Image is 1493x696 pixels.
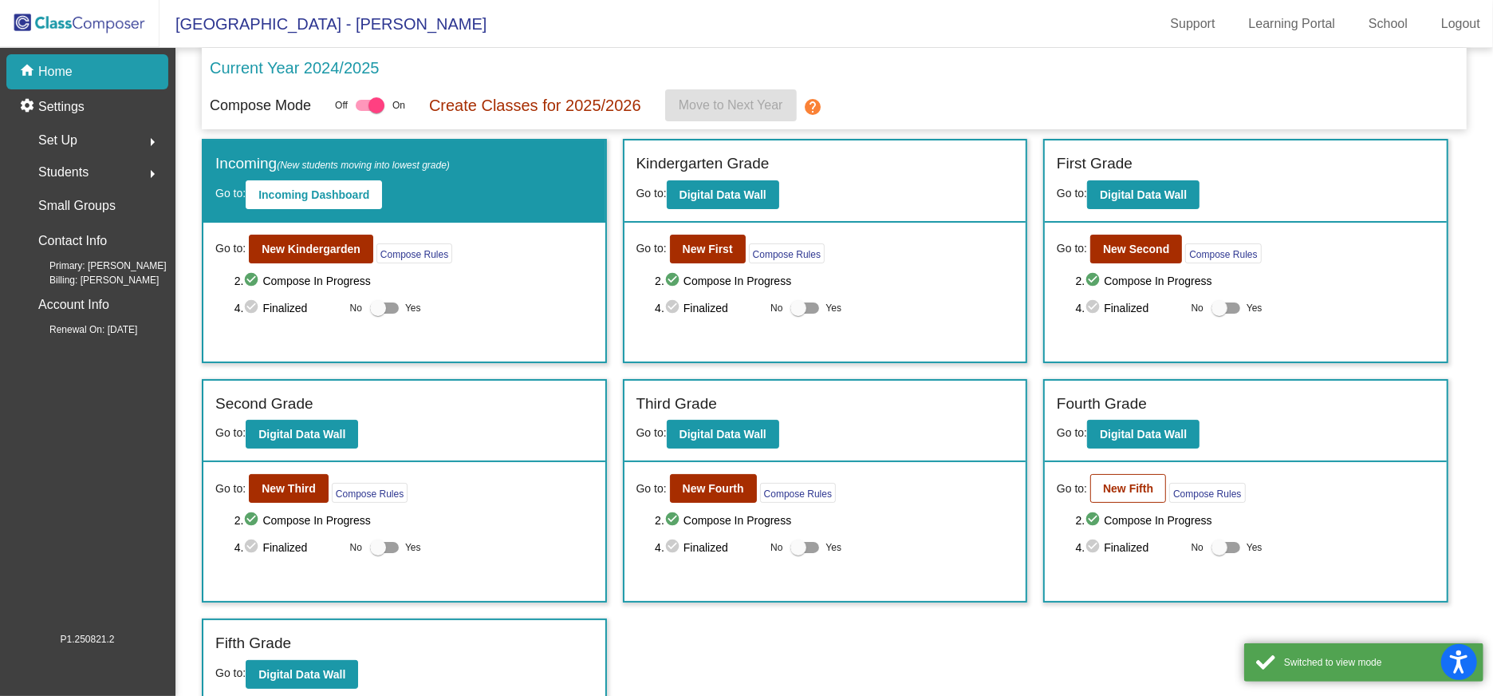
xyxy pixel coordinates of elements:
b: New First [683,243,733,255]
span: Billing: [PERSON_NAME] [24,273,159,287]
button: Digital Data Wall [246,660,358,689]
span: 2. Compose In Progress [1076,271,1435,291]
span: Go to: [1057,187,1087,200]
span: Students [38,161,89,184]
button: Digital Data Wall [1087,180,1200,209]
p: Create Classes for 2025/2026 [429,93,641,117]
span: 4. Finalized [655,538,762,557]
span: Go to: [215,187,246,200]
mat-icon: check_circle [243,271,262,291]
button: New Third [249,474,329,503]
a: Learning Portal [1236,11,1349,37]
mat-icon: arrow_right [143,164,162,184]
button: New Kindergarden [249,235,373,263]
b: Digital Data Wall [1100,428,1187,441]
b: Incoming Dashboard [258,188,369,201]
button: Digital Data Wall [1087,420,1200,449]
button: New Fourth [670,474,757,503]
mat-icon: check_circle [664,271,683,291]
span: On [392,98,405,113]
mat-icon: check_circle [1085,271,1104,291]
span: 2. Compose In Progress [234,511,593,530]
button: Compose Rules [760,483,836,503]
button: Compose Rules [332,483,408,503]
button: Move to Next Year [665,89,797,121]
span: 4. Finalized [234,538,342,557]
span: No [770,540,782,555]
span: Go to: [215,666,246,679]
span: Move to Next Year [679,98,783,112]
span: Go to: [215,240,246,257]
a: Logout [1428,11,1493,37]
div: Switched to view mode [1284,655,1471,670]
span: 2. Compose In Progress [234,271,593,291]
mat-icon: check_circle [664,538,683,557]
p: Account Info [38,294,109,316]
span: No [1192,301,1203,315]
p: Compose Mode [210,95,311,117]
span: Yes [405,299,421,318]
span: No [770,301,782,315]
label: Fifth Grade [215,632,291,655]
mat-icon: check_circle [1085,538,1104,557]
span: Go to: [636,480,667,497]
span: Yes [405,538,421,557]
b: New Kindergarden [262,243,360,255]
button: Compose Rules [1185,243,1261,263]
span: Go to: [1057,240,1087,257]
span: No [350,301,362,315]
mat-icon: arrow_right [143,132,162,152]
label: Second Grade [215,393,313,416]
span: Go to: [1057,426,1087,439]
span: 4. Finalized [655,299,762,318]
p: Small Groups [38,195,116,217]
span: 2. Compose In Progress [655,271,1014,291]
span: Set Up [38,129,77,152]
button: New Second [1090,235,1182,263]
label: Fourth Grade [1057,393,1147,416]
mat-icon: check_circle [243,511,262,530]
span: Yes [825,538,841,557]
span: Go to: [215,426,246,439]
span: Yes [1247,299,1263,318]
button: Compose Rules [749,243,825,263]
span: 4. Finalized [234,299,342,318]
p: Current Year 2024/2025 [210,56,379,80]
button: Compose Rules [1169,483,1245,503]
span: Yes [825,299,841,318]
span: 2. Compose In Progress [655,511,1014,530]
b: Digital Data Wall [1100,188,1187,201]
label: Incoming [215,152,450,176]
button: Incoming Dashboard [246,180,382,209]
span: Go to: [636,240,667,257]
label: First Grade [1057,152,1133,176]
b: Digital Data Wall [680,428,766,441]
span: Go to: [1057,480,1087,497]
b: New Second [1103,243,1169,255]
mat-icon: check_circle [243,299,262,318]
b: New Fourth [683,482,744,495]
mat-icon: check_circle [1085,511,1104,530]
label: Kindergarten Grade [636,152,770,176]
span: Primary: [PERSON_NAME] [24,259,167,273]
button: Compose Rules [376,243,452,263]
mat-icon: check_circle [664,299,683,318]
span: Go to: [215,480,246,497]
p: Home [38,62,73,81]
mat-icon: check_circle [664,511,683,530]
span: 4. Finalized [1076,538,1184,557]
b: New Third [262,482,316,495]
b: Digital Data Wall [258,428,345,441]
span: Off [335,98,348,113]
button: New Fifth [1090,474,1166,503]
mat-icon: home [19,62,38,81]
a: Support [1158,11,1228,37]
mat-icon: check_circle [1085,299,1104,318]
span: Go to: [636,426,667,439]
b: New Fifth [1103,482,1153,495]
mat-icon: check_circle [243,538,262,557]
span: 4. Finalized [1076,299,1184,318]
span: 2. Compose In Progress [1076,511,1435,530]
p: Settings [38,97,85,117]
button: Digital Data Wall [667,180,779,209]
